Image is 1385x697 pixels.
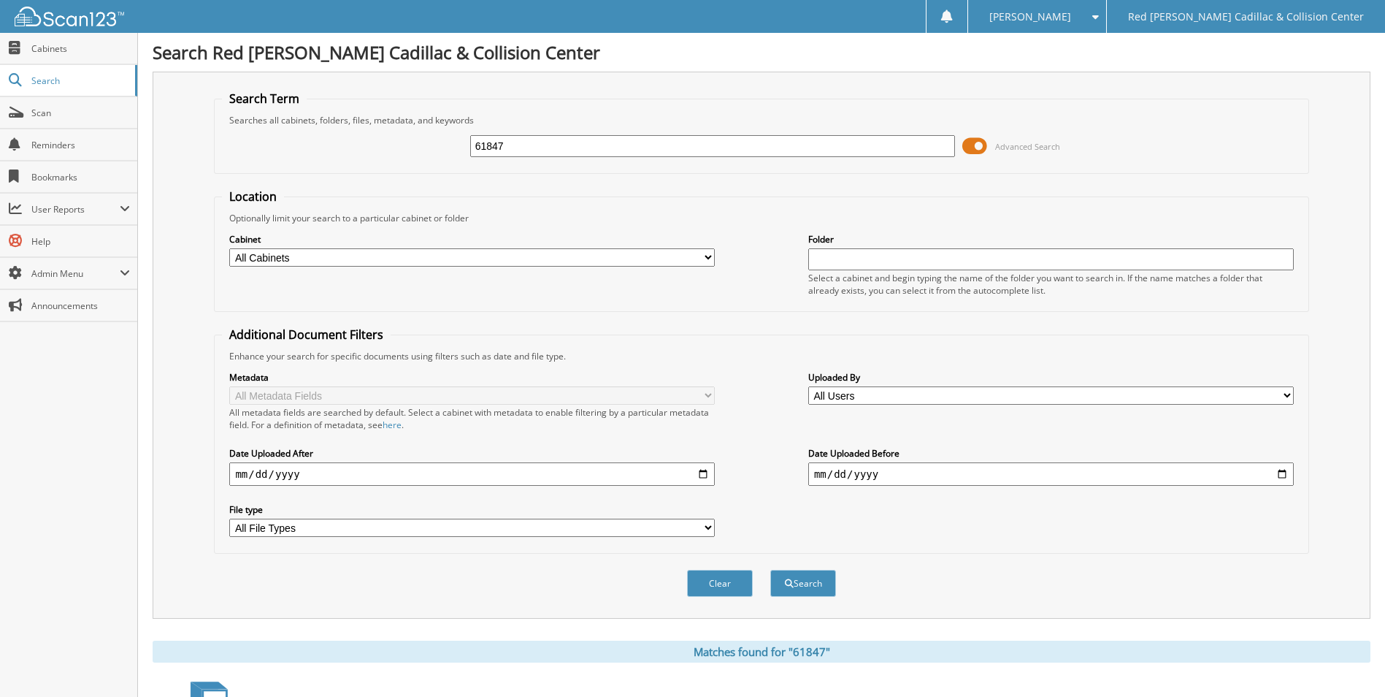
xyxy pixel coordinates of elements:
[222,212,1300,224] div: Optionally limit your search to a particular cabinet or folder
[31,171,130,183] span: Bookmarks
[31,300,130,312] span: Announcements
[229,371,715,384] label: Metadata
[222,91,307,107] legend: Search Term
[808,272,1294,297] div: Select a cabinet and begin typing the name of the folder you want to search in. If the name match...
[222,114,1300,126] div: Searches all cabinets, folders, files, metadata, and keywords
[989,12,1071,21] span: [PERSON_NAME]
[229,503,715,516] label: File type
[222,327,391,343] legend: Additional Document Filters
[1128,12,1364,21] span: Red [PERSON_NAME] Cadillac & Collision Center
[15,7,124,26] img: scan123-logo-white.svg
[31,139,130,151] span: Reminders
[229,447,715,460] label: Date Uploaded After
[808,462,1294,486] input: end
[153,40,1370,64] h1: Search Red [PERSON_NAME] Cadillac & Collision Center
[995,141,1060,152] span: Advanced Search
[31,107,130,119] span: Scan
[770,570,836,597] button: Search
[222,188,284,205] legend: Location
[222,350,1300,362] div: Enhance your search for specific documents using filters such as date and file type.
[687,570,753,597] button: Clear
[229,462,715,486] input: start
[383,419,402,431] a: here
[229,406,715,431] div: All metadata fields are searched by default. Select a cabinet with metadata to enable filtering b...
[31,267,120,280] span: Admin Menu
[31,235,130,248] span: Help
[808,371,1294,384] label: Uploaded By
[808,447,1294,460] label: Date Uploaded Before
[808,233,1294,245] label: Folder
[153,641,1370,663] div: Matches found for "61847"
[31,75,128,87] span: Search
[31,203,120,216] span: User Reports
[229,233,715,245] label: Cabinet
[31,42,130,55] span: Cabinets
